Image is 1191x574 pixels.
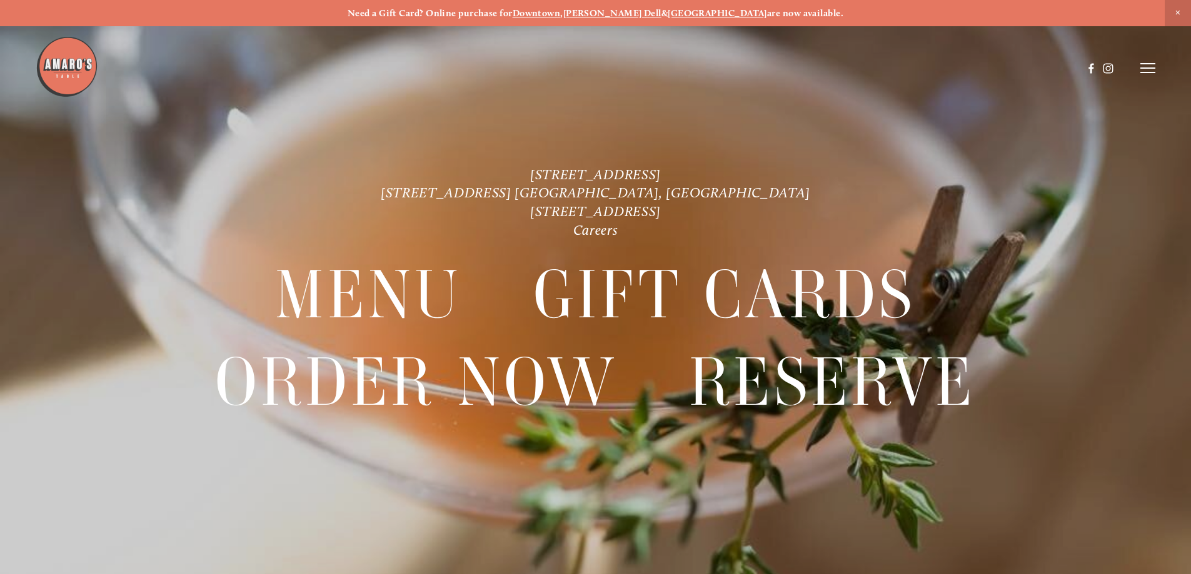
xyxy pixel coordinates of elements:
a: Order Now [215,339,617,425]
a: Menu [275,252,461,338]
a: Gift Cards [533,252,916,338]
span: Gift Cards [533,252,916,339]
strong: & [661,7,668,19]
a: Reserve [689,339,976,425]
a: [STREET_ADDRESS] [GEOGRAPHIC_DATA], [GEOGRAPHIC_DATA] [381,184,810,201]
a: Downtown [513,7,561,19]
span: Reserve [689,339,976,425]
a: Careers [573,222,618,239]
strong: , [560,7,563,19]
a: [GEOGRAPHIC_DATA] [668,7,767,19]
strong: are now available. [767,7,843,19]
a: [STREET_ADDRESS] [530,166,661,183]
strong: Need a Gift Card? Online purchase for [348,7,513,19]
a: [STREET_ADDRESS] [530,203,661,220]
span: Order Now [215,339,617,425]
span: Menu [275,252,461,339]
a: [PERSON_NAME] Dell [563,7,661,19]
img: Amaro's Table [36,36,98,98]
